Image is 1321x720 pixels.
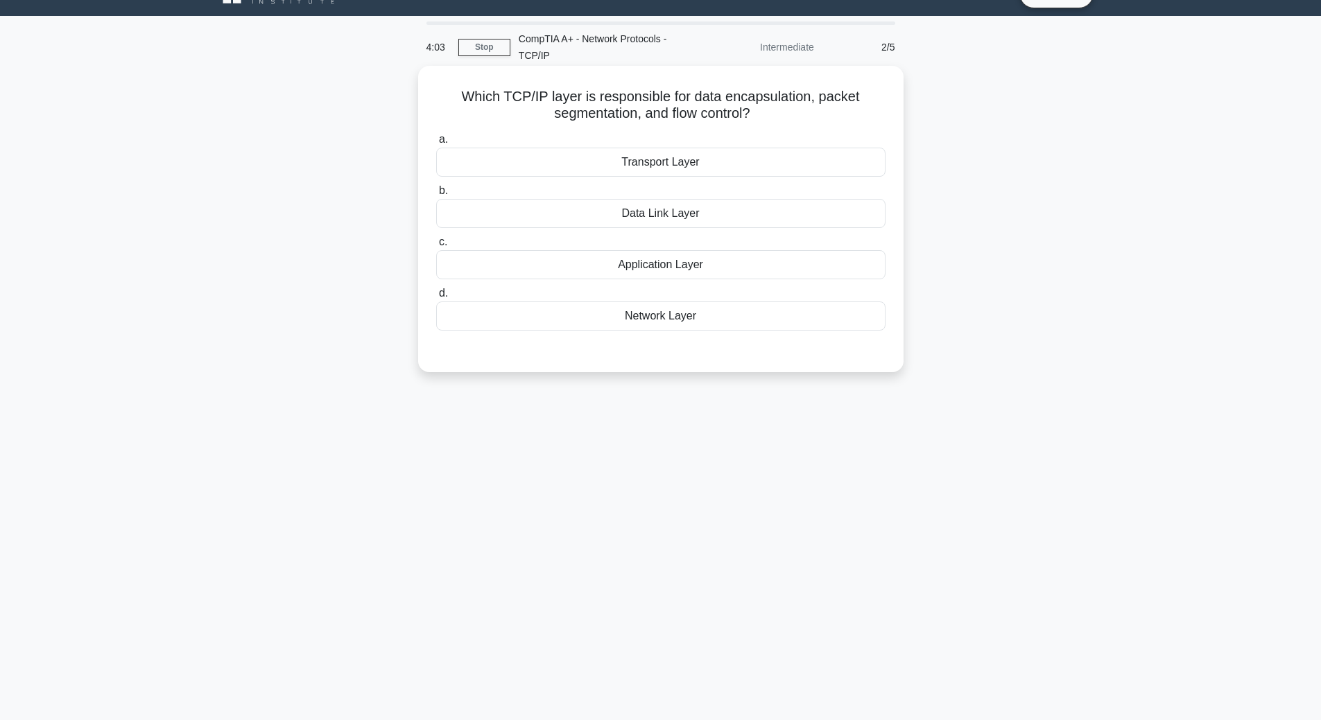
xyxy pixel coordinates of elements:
[510,25,701,69] div: CompTIA A+ - Network Protocols - TCP/IP
[439,287,448,299] span: d.
[458,39,510,56] a: Stop
[822,33,904,61] div: 2/5
[439,184,448,196] span: b.
[436,148,886,177] div: Transport Layer
[418,33,458,61] div: 4:03
[436,250,886,279] div: Application Layer
[436,301,886,331] div: Network Layer
[439,133,448,145] span: a.
[439,236,447,247] span: c.
[701,33,822,61] div: Intermediate
[436,199,886,228] div: Data Link Layer
[435,88,887,123] h5: Which TCP/IP layer is responsible for data encapsulation, packet segmentation, and flow control?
